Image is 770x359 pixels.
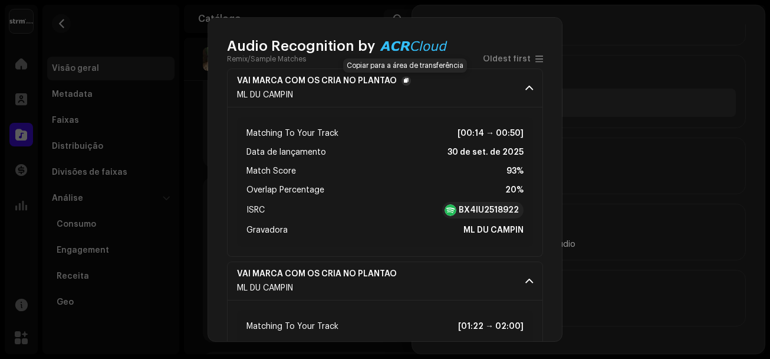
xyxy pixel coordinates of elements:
p-accordion-header: VAI MARCA COM OS CRIA NO PLANTAOML DU CAMPIN [227,68,543,107]
span: VAI MARCA COM OS CRIA NO PLANTAO [237,76,411,86]
strong: [00:14 → 00:50] [458,126,524,141]
span: ISRC [246,203,265,217]
span: Oldest first [483,55,531,64]
span: Matching To Your Track [246,319,338,334]
strong: BX4IU2518922 [459,204,519,216]
span: Gravadora [246,223,288,237]
span: ML DU CAMPIN [237,91,293,99]
p-accordion-header: VAI MARCA COM OS CRIA NO PLANTAOML DU CAMPIN [227,262,543,301]
span: Data de lançamento [246,145,326,159]
strong: 30 de set. de 2025 [447,145,524,159]
strong: [01:22 → 02:00] [458,319,524,334]
strong: VAI MARCA COM OS CRIA NO PLANTAO [237,269,397,279]
span: Matching To Your Track [246,126,338,141]
p-accordion-content: VAI MARCA COM OS CRIA NO PLANTAOML DU CAMPIN [227,107,543,257]
span: VAI MARCA COM OS CRIA NO PLANTAO [237,269,411,279]
strong: VAI MARCA COM OS CRIA NO PLANTAO [237,76,397,86]
strong: 93% [506,164,524,178]
span: Overlap Percentage [246,183,324,197]
span: ML DU CAMPIN [237,284,293,292]
strong: 30 de set. de 2025 [447,338,524,353]
span: Data de lançamento [246,338,326,353]
p-togglebutton: Oldest first [483,54,543,64]
label: Remix/Sample Matches [227,54,306,64]
span: Match Score [246,164,296,178]
strong: 20% [505,183,524,197]
strong: ML DU CAMPIN [463,223,524,237]
span: Audio Recognition by [227,37,375,56]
